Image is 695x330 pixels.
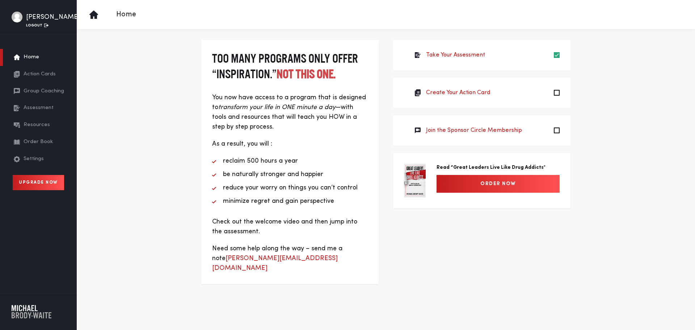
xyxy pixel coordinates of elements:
a: Assessment [14,100,66,117]
span: Action Cards [24,70,56,79]
em: transform your life in ONE minute a day [218,104,336,110]
li: minimize regret and gain perspective [212,196,368,206]
div: [PERSON_NAME] [26,12,80,22]
p: Home [109,9,136,20]
a: Order Now [437,175,560,193]
strong: Not this one. [277,67,336,81]
a: Upgrade Now [13,175,64,190]
a: Action Cards [14,66,66,83]
a: [PERSON_NAME][EMAIL_ADDRESS][DOMAIN_NAME] [212,255,338,271]
a: Group Coaching [14,83,66,100]
span: Order Book [24,138,53,146]
p: Check out the welcome video and then jump into the assessment. [212,217,368,237]
li: reduce your worry on things you can’t control [212,183,368,193]
a: Take Your Assessment [426,51,485,59]
li: reclaim 500 hours a year [212,156,368,166]
p: Need some help along the way – send me a note [212,244,368,273]
h3: Too many programs only offer “inspiration.” [212,51,368,82]
a: Create Your Action Card [426,88,490,97]
span: Settings [24,155,44,163]
a: Home [14,49,66,66]
a: Settings [14,151,66,168]
a: Join the Sponsor Circle Membership [426,126,522,135]
a: Order Book [14,134,66,151]
a: Resources [14,117,66,134]
p: You now have access to a program that is designed to —with tools and resources that will teach yo... [212,93,368,132]
li: be naturally stronger and happier [212,170,368,179]
span: Resources [24,121,50,129]
span: Assessment [24,104,54,112]
span: Group Coaching [24,87,64,96]
a: Logout [26,24,49,27]
p: As a result, you will : [212,139,368,149]
p: Read “Great Leaders Live Like Drug Addicts" [437,164,560,171]
span: Home [24,53,39,62]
